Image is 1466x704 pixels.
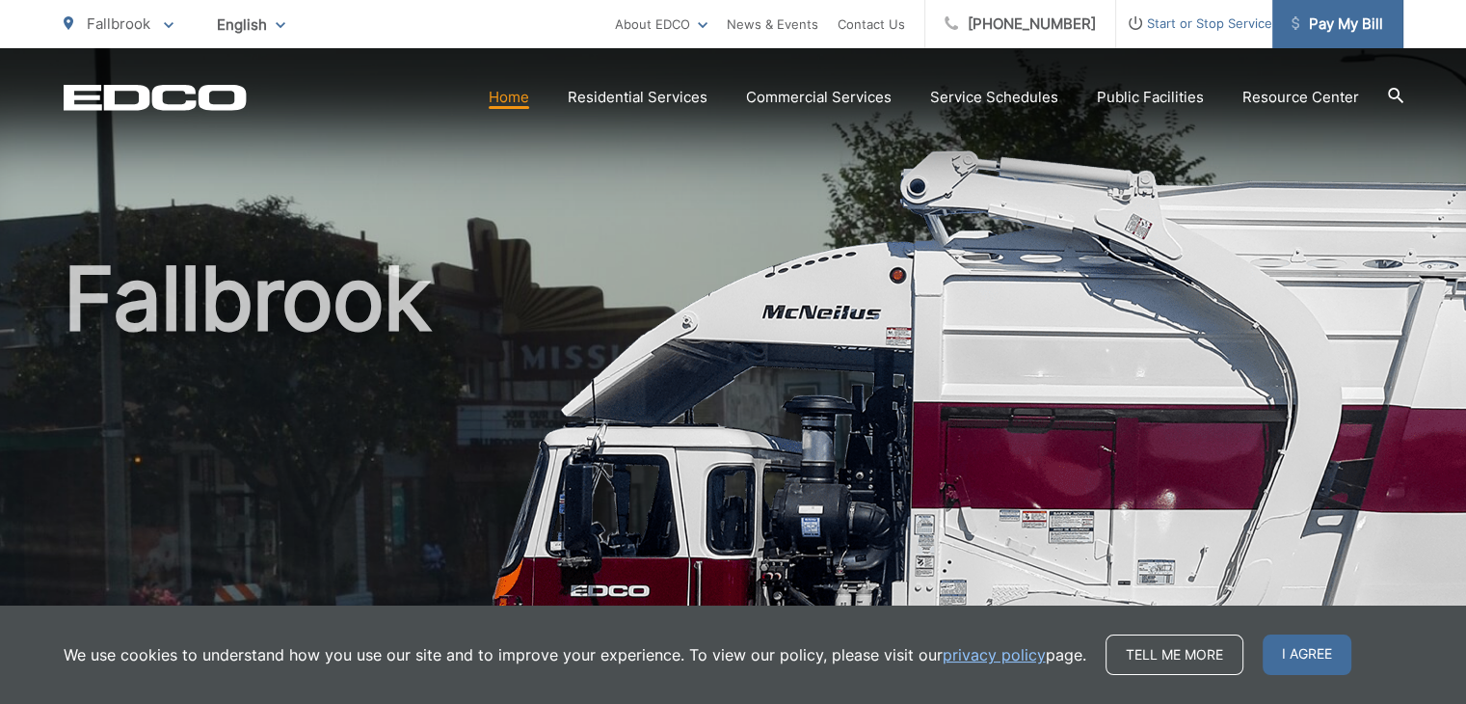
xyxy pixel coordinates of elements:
[202,8,300,41] span: English
[746,86,892,109] a: Commercial Services
[943,643,1046,666] a: privacy policy
[727,13,818,36] a: News & Events
[64,643,1086,666] p: We use cookies to understand how you use our site and to improve your experience. To view our pol...
[1263,635,1351,675] span: I agree
[930,86,1058,109] a: Service Schedules
[1097,86,1204,109] a: Public Facilities
[489,86,529,109] a: Home
[87,14,150,33] span: Fallbrook
[64,84,247,111] a: EDCD logo. Return to the homepage.
[1106,635,1243,675] a: Tell me more
[1292,13,1383,36] span: Pay My Bill
[568,86,707,109] a: Residential Services
[615,13,707,36] a: About EDCO
[838,13,905,36] a: Contact Us
[1242,86,1359,109] a: Resource Center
